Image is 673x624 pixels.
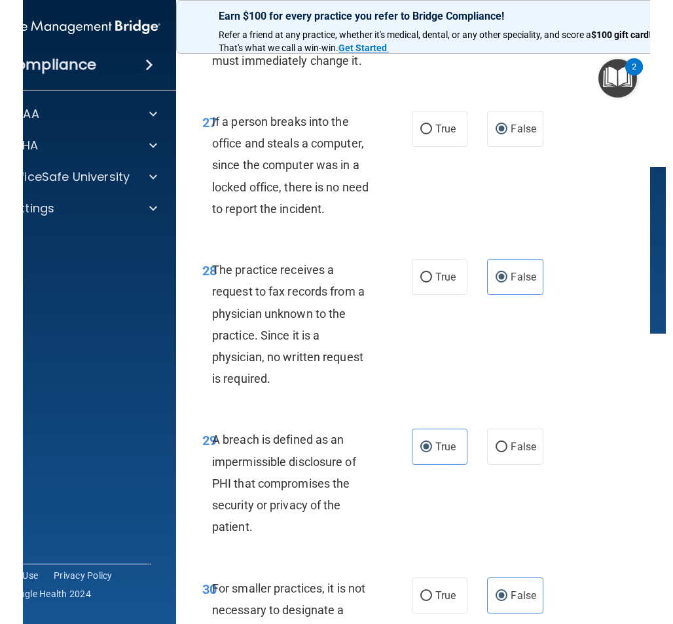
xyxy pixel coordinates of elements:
[179,433,194,448] span: 29
[412,271,433,283] span: True
[179,263,194,279] span: 28
[412,589,433,602] span: True
[196,29,568,40] span: Refer a friend at any practice, whether it's medical, dental, or any other speciality, and score a
[397,273,409,283] input: True
[31,569,90,582] a: Privacy Policy
[196,29,630,53] span: ! That's what we call a win-win.
[316,43,364,53] strong: Get Started
[316,43,366,53] a: Get Started
[179,581,194,597] span: 30
[397,442,409,452] input: True
[473,125,484,134] input: False
[473,273,484,283] input: False
[609,67,613,84] div: 2
[397,591,409,601] input: True
[575,59,614,98] button: Open Resource Center, 2 new notifications
[189,115,346,216] span: If a person breaks into the office and steals a computer, since the computer was in a locked offi...
[488,271,513,283] span: False
[488,589,513,602] span: False
[189,263,342,385] span: The practice receives a request to fax records from a physician unknown to the practice. Since it...
[473,591,484,601] input: False
[189,433,333,534] span: A breach is defined as an impermissible disclosure of PHI that compromises the security or privac...
[412,123,433,135] span: True
[196,10,641,22] p: Earn $100 for every practice you refer to Bridge Compliance!
[473,442,484,452] input: False
[488,123,513,135] span: False
[412,440,433,453] span: True
[488,440,513,453] span: False
[179,115,194,130] span: 27
[568,29,626,40] strong: $100 gift card
[397,125,409,134] input: True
